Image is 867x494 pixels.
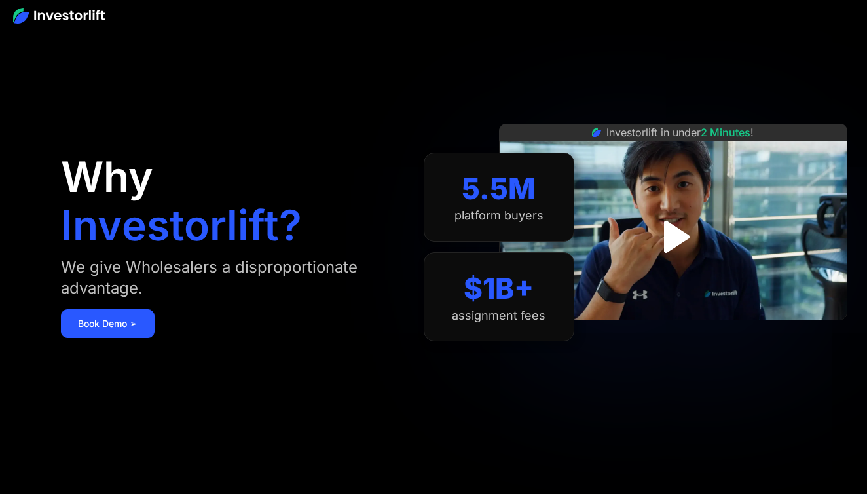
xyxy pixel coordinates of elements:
[606,124,754,140] div: Investorlift in under !
[452,309,545,323] div: assignment fees
[61,156,153,198] h1: Why
[462,172,536,206] div: 5.5M
[701,126,750,139] span: 2 Minutes
[454,208,544,223] div: platform buyers
[61,204,302,246] h1: Investorlift?
[61,257,397,299] div: We give Wholesalers a disproportionate advantage.
[61,309,155,338] a: Book Demo ➢
[464,271,534,306] div: $1B+
[644,208,702,266] a: open lightbox
[575,327,771,343] iframe: Customer reviews powered by Trustpilot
